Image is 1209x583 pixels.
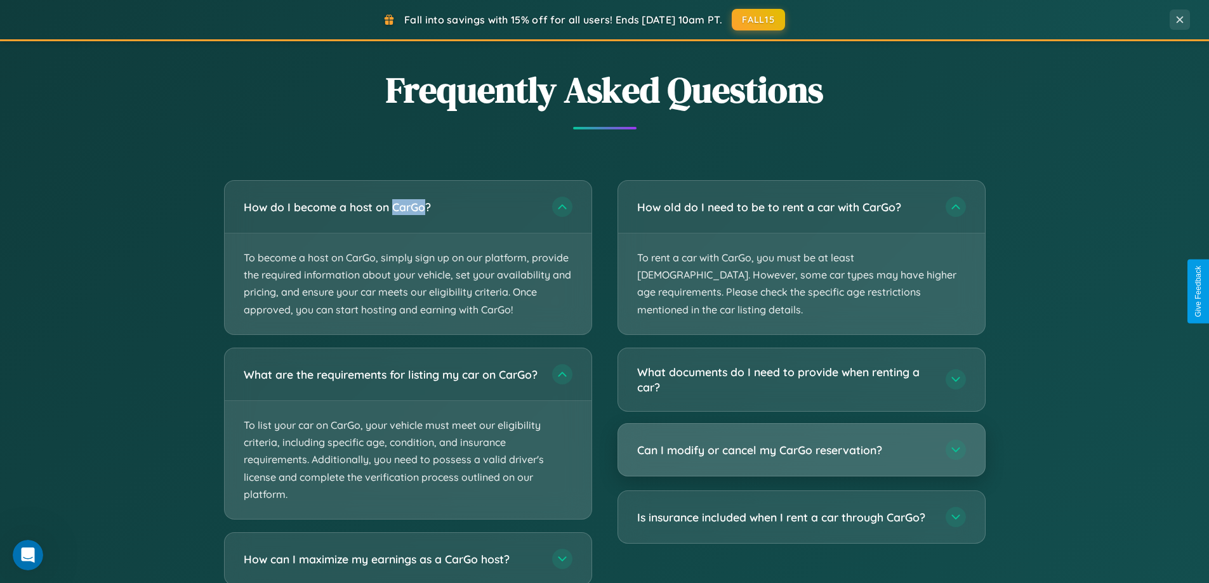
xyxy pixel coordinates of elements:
[404,13,722,26] span: Fall into savings with 15% off for all users! Ends [DATE] 10am PT.
[637,364,933,395] h3: What documents do I need to provide when renting a car?
[637,509,933,525] h3: Is insurance included when I rent a car through CarGo?
[225,233,591,334] p: To become a host on CarGo, simply sign up on our platform, provide the required information about...
[225,401,591,519] p: To list your car on CarGo, your vehicle must meet our eligibility criteria, including specific ag...
[244,551,539,567] h3: How can I maximize my earnings as a CarGo host?
[637,199,933,215] h3: How old do I need to be to rent a car with CarGo?
[1194,266,1203,317] div: Give Feedback
[244,366,539,382] h3: What are the requirements for listing my car on CarGo?
[224,65,986,114] h2: Frequently Asked Questions
[637,442,933,458] h3: Can I modify or cancel my CarGo reservation?
[618,233,985,334] p: To rent a car with CarGo, you must be at least [DEMOGRAPHIC_DATA]. However, some car types may ha...
[244,199,539,215] h3: How do I become a host on CarGo?
[732,9,785,30] button: FALL15
[13,540,43,570] iframe: Intercom live chat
